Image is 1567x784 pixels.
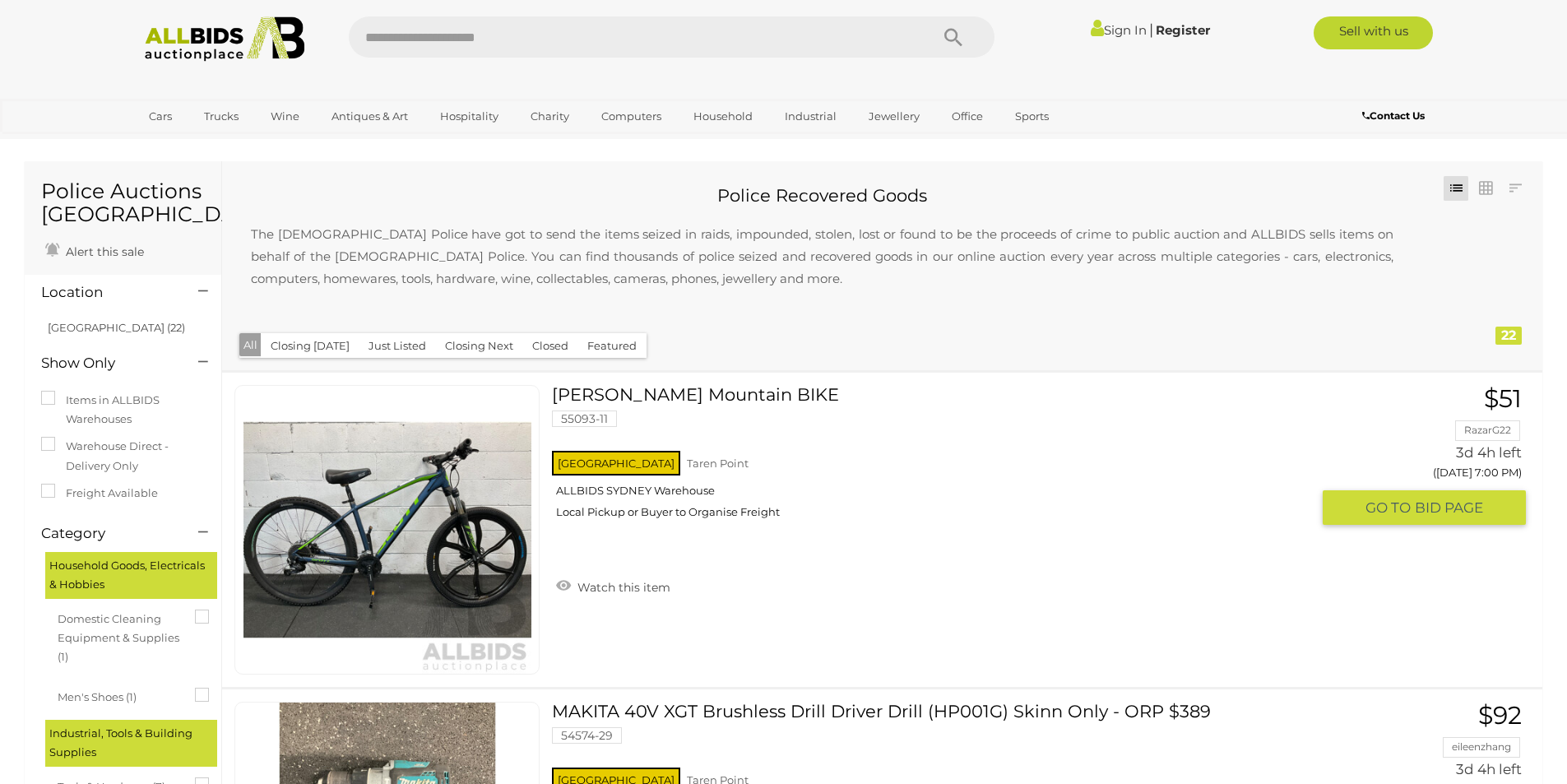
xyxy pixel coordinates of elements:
[1362,107,1429,125] a: Contact Us
[41,180,205,225] h1: Police Auctions [GEOGRAPHIC_DATA]
[45,552,217,599] div: Household Goods, Electricals & Hobbies
[1415,499,1483,517] span: BID PAGE
[48,321,185,334] a: [GEOGRAPHIC_DATA] (22)
[912,16,994,58] button: Search
[239,333,262,357] button: All
[41,437,205,476] label: Warehouse Direct - Delivery Only
[522,333,578,359] button: Closed
[552,573,675,598] a: Watch this item
[1149,21,1153,39] span: |
[45,720,217,767] div: Industrial, Tools & Building Supplies
[683,103,763,130] a: Household
[58,684,181,707] span: Men's Shoes (1)
[520,103,580,130] a: Charity
[591,103,672,130] a: Computers
[435,333,523,359] button: Closing Next
[577,333,647,359] button: Featured
[858,103,930,130] a: Jewellery
[573,580,670,595] span: Watch this item
[58,605,181,667] span: Domestic Cleaning Equipment & Supplies (1)
[41,355,174,371] h4: Show Only
[1004,103,1059,130] a: Sports
[41,484,158,503] label: Freight Available
[234,186,1410,205] h2: Police Recovered Goods
[1091,22,1147,38] a: Sign In
[1365,499,1415,517] span: GO TO
[62,244,144,259] span: Alert this sale
[243,386,531,674] img: 55093-11a.jpeg
[234,206,1410,306] p: The [DEMOGRAPHIC_DATA] Police have got to send the items seized in raids, impounded, stolen, lost...
[1495,327,1522,345] div: 22
[1156,22,1210,38] a: Register
[564,385,1310,531] a: [PERSON_NAME] Mountain BIKE 55093-11 [GEOGRAPHIC_DATA] Taren Point ALLBIDS SYDNEY Warehouse Local...
[359,333,436,359] button: Just Listed
[1323,490,1526,526] button: GO TOBID PAGE
[41,238,148,262] a: Alert this sale
[193,103,249,130] a: Trucks
[321,103,419,130] a: Antiques & Art
[1335,385,1526,527] a: $51 RazarG22 3d 4h left ([DATE] 7:00 PM) GO TOBID PAGE
[1362,109,1425,122] b: Contact Us
[41,526,174,541] h4: Category
[1314,16,1433,49] a: Sell with us
[1478,700,1522,731] span: $92
[41,285,174,300] h4: Location
[41,391,205,429] label: Items in ALLBIDS Warehouses
[261,333,359,359] button: Closing [DATE]
[260,103,310,130] a: Wine
[941,103,994,130] a: Office
[1484,383,1522,414] span: $51
[429,103,509,130] a: Hospitality
[774,103,847,130] a: Industrial
[138,103,183,130] a: Cars
[136,16,314,62] img: Allbids.com.au
[138,130,276,157] a: [GEOGRAPHIC_DATA]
